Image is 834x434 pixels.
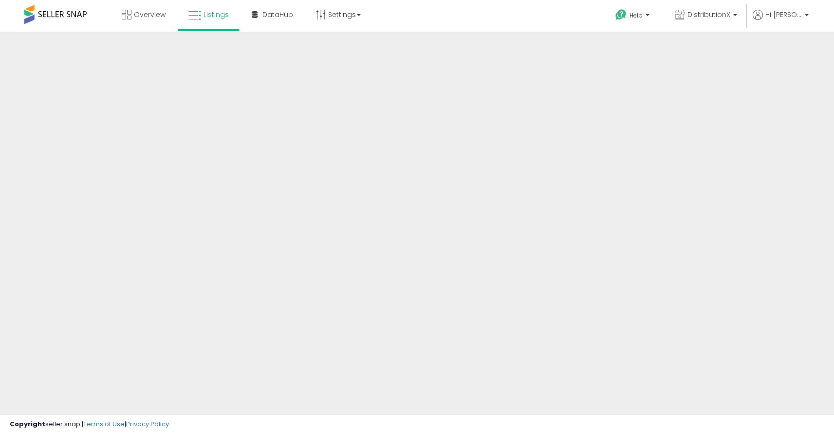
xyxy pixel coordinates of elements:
[753,10,809,32] a: Hi [PERSON_NAME]
[126,419,169,429] a: Privacy Policy
[10,420,169,429] div: seller snap | |
[687,10,730,19] span: DistributionX
[608,1,659,32] a: Help
[630,11,643,19] span: Help
[204,10,229,19] span: Listings
[10,419,45,429] strong: Copyright
[765,10,802,19] span: Hi [PERSON_NAME]
[134,10,166,19] span: Overview
[83,419,125,429] a: Terms of Use
[262,10,293,19] span: DataHub
[615,9,627,21] i: Get Help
